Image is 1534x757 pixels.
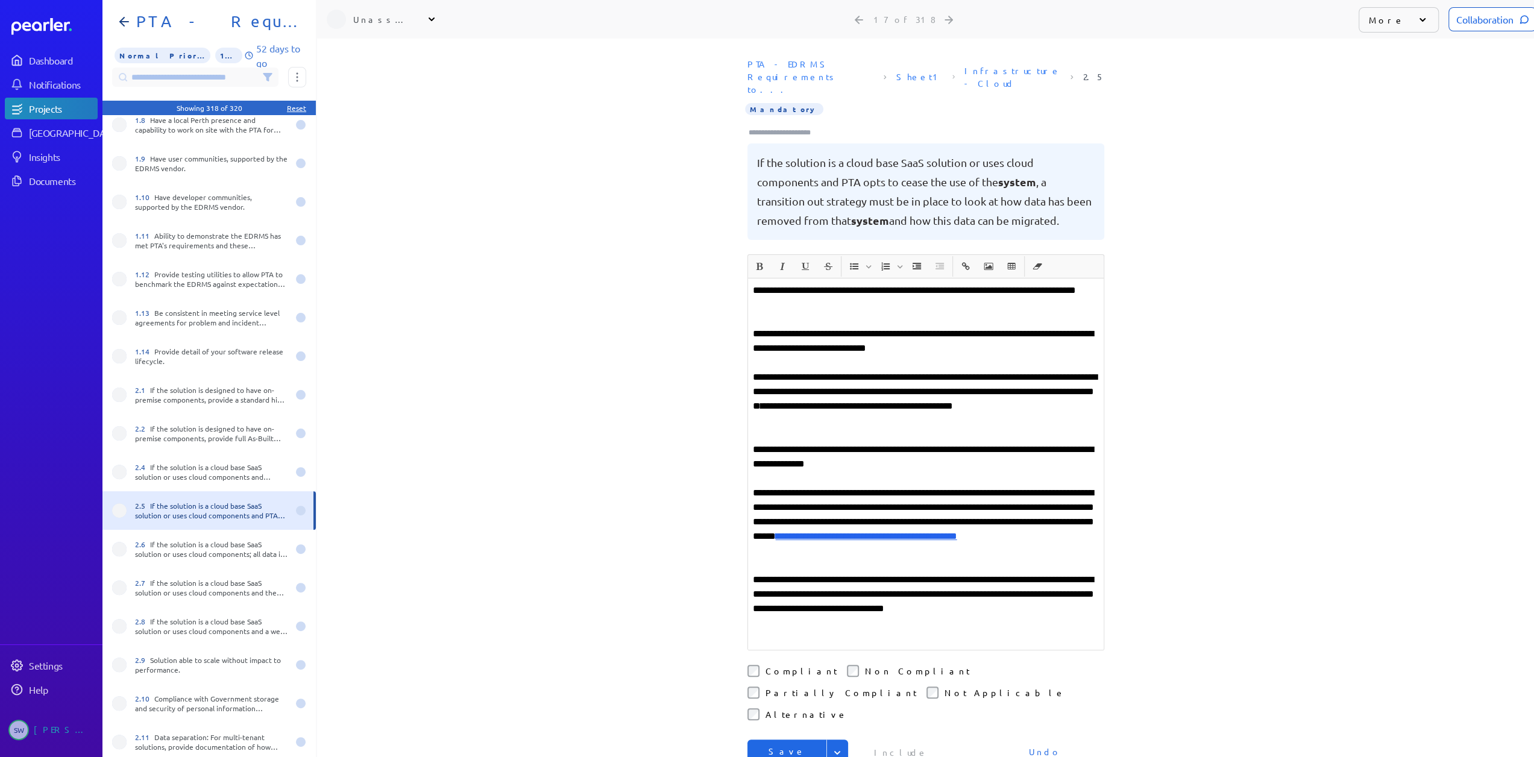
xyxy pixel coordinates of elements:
label: Not Applicable [945,686,1065,699]
span: 2.4 [135,462,150,472]
button: Increase Indent [907,256,927,277]
a: Help [5,679,98,700]
div: Ability to demonstrate the EDRMS has met PTA's requirements and these requirements have been corr... [135,231,288,250]
label: Compliant [765,665,837,677]
div: Settings [29,659,96,671]
span: 1.12 [135,269,154,279]
span: Importance Mandatory [745,103,823,115]
span: 2.2 [135,424,150,433]
span: Document: PTA - EDRMS Requirements to Vendors.xlsx [743,53,879,101]
button: Underline [795,256,816,277]
pre: If the solution is a cloud base SaaS solution or uses cloud components and PTA opts to cease the ... [757,153,1095,230]
div: If the solution is a cloud base SaaS solution or uses cloud components and the platform is to res... [135,578,288,597]
a: Projects [5,98,98,119]
button: Insert Image [978,256,999,277]
h1: PTA - Requirements to Vendors 202509 - PoC [131,12,297,31]
div: [PERSON_NAME] [34,720,94,740]
a: [GEOGRAPHIC_DATA] [5,122,98,143]
span: 2.1 [135,385,150,395]
div: If the solution is a cloud base SaaS solution or uses cloud components; all data is to be encrypt... [135,539,288,559]
div: Have user communities, supported by the EDRMS vendor. [135,154,288,173]
span: Insert Unordered List [843,256,873,277]
div: If the solution is designed to have on-premise components, provide a standard high level architec... [135,385,288,404]
div: Dashboard [29,54,96,66]
div: If the solution is a cloud base SaaS solution or uses cloud components and PTA opts to cease the ... [135,501,288,520]
span: Insert Ordered List [875,256,905,277]
a: Dashboard [5,49,98,71]
button: Italic [772,256,793,277]
a: Documents [5,170,98,192]
span: Insert link [955,256,976,277]
button: Insert Ordered List [875,256,896,277]
div: Have a local Perth presence and capability to work on site with the PTA for both project and ongo... [135,115,288,134]
div: Be consistent in meeting service level agreements for problem and incident management. [135,308,288,327]
div: [GEOGRAPHIC_DATA] [29,127,119,139]
button: Insert Unordered List [844,256,864,277]
span: 1.8 [135,115,150,125]
span: 1% of Questions Completed [215,48,242,63]
a: Notifications [5,74,98,95]
span: Italic [772,256,793,277]
div: Have developer communities, supported by the EDRMS vendor. [135,192,288,212]
button: Strike through [818,256,838,277]
span: 2.11 [135,732,154,742]
div: If the solution is a cloud base SaaS solution or uses cloud components and a web browser is being... [135,617,288,636]
div: Provide detail of your software release lifecycle. [135,347,288,366]
label: Non Compliant [865,665,970,677]
span: 1.9 [135,154,150,163]
label: Alternative [765,708,847,720]
div: Showing 318 of 320 [177,103,242,113]
button: Clear Formatting [1027,256,1048,277]
div: Reset [287,103,306,113]
a: SW[PERSON_NAME] [5,715,98,745]
span: Sheet: Sheet1 [891,66,948,88]
span: 2.8 [135,617,150,626]
span: 1.10 [135,192,154,202]
span: Decrease Indent [929,256,951,277]
span: 1.13 [135,308,154,318]
div: Compliance with Government storage and security of personal information legislation including Fre... [135,694,288,713]
span: Priority [115,48,210,63]
a: Settings [5,655,98,676]
span: Clear Formatting [1026,256,1048,277]
p: 52 days to go [256,41,306,70]
span: system [998,175,1036,189]
a: Insights [5,146,98,168]
label: Partially Compliant [765,686,917,699]
span: Steve Whittington [8,720,29,740]
a: Dashboard [11,18,98,35]
span: Insert table [1001,256,1022,277]
div: Help [29,683,96,696]
span: system [851,213,889,227]
button: Insert table [1001,256,1022,277]
span: Insert Image [978,256,999,277]
div: 17 of 318 [873,14,935,25]
span: Underline [794,256,816,277]
button: Insert link [955,256,976,277]
div: Provide testing utilities to allow PTA to benchmark the EDRMS against expectations and under load. [135,269,288,289]
span: 2.6 [135,539,150,549]
span: Strike through [817,256,839,277]
div: If the solution is a cloud base SaaS solution or uses cloud components and hosting service is mov... [135,462,288,482]
p: More [1369,14,1404,26]
div: Unassigned [353,13,413,25]
div: Notifications [29,78,96,90]
div: Insights [29,151,96,163]
span: 2.5 [135,501,150,510]
div: Projects [29,102,96,115]
div: Data separation: For multi-tenant solutions, provide documentation of how adequate separation and... [135,732,288,752]
span: Section: Infrastructure - Cloud [960,60,1066,95]
span: 1.11 [135,231,154,240]
button: Bold [749,256,770,277]
span: 2.10 [135,694,154,703]
span: 2.7 [135,578,150,588]
span: 1.14 [135,347,154,356]
input: Type here to add tags [747,127,822,139]
div: Solution able to scale without impact to performance. [135,655,288,674]
span: 2.9 [135,655,150,665]
div: If the solution is designed to have on-premise components, provide full As-Built documentation on... [135,424,288,443]
span: Bold [749,256,770,277]
span: Reference Number: 2.5 [1078,66,1109,88]
div: Documents [29,175,96,187]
